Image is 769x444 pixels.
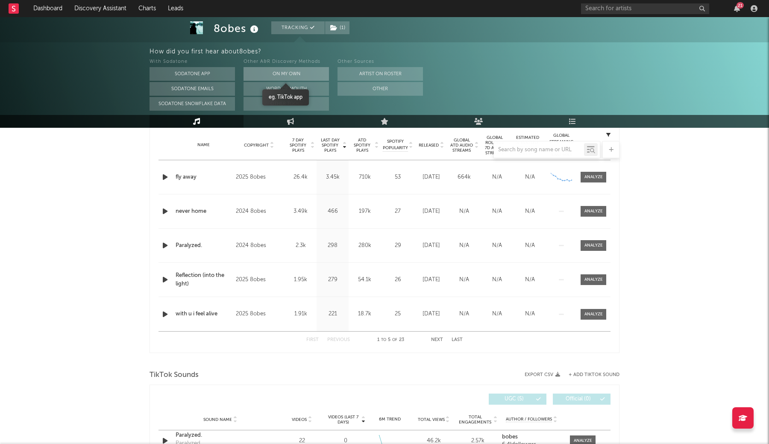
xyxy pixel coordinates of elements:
span: 7 Day Spotify Plays [287,138,309,153]
div: 27 [383,207,413,216]
div: N/A [483,276,511,284]
div: 710k [351,173,379,182]
div: With Sodatone [150,57,235,67]
div: 1 5 23 [367,335,414,345]
div: N/A [450,276,478,284]
div: N/A [450,207,478,216]
div: 18.7k [351,310,379,318]
div: 279 [319,276,346,284]
div: 2025 8obes [236,172,282,182]
div: Other Sources [338,57,423,67]
button: Other [338,82,423,96]
div: 2025 8obes [236,309,282,319]
div: 2024 8obes [236,206,282,217]
div: N/A [516,173,544,182]
button: Artist on Roster [338,67,423,81]
div: 8obes [214,21,261,35]
div: 2.3k [287,241,314,250]
div: N/A [483,241,511,250]
button: Other Tools [244,97,329,111]
div: [DATE] [417,207,446,216]
div: 664k [450,173,478,182]
span: ATD Spotify Plays [351,138,373,153]
div: 298 [319,241,346,250]
div: N/A [516,241,544,250]
button: Word Of Mouth [244,82,329,96]
div: N/A [516,207,544,216]
div: [DATE] [417,241,446,250]
div: How did you first hear about 8obes ? [150,47,769,57]
div: 53 [383,173,413,182]
div: 2024 8obes [236,241,282,251]
div: 25 [383,310,413,318]
span: Total Views [418,417,445,422]
div: 26.4k [287,173,314,182]
button: Next [431,338,443,342]
span: to [381,338,386,342]
span: Videos [292,417,307,422]
a: with u i feel alive [176,310,232,318]
div: N/A [483,207,511,216]
div: N/A [450,310,478,318]
button: Sodatone Snowflake Data [150,97,235,111]
span: Sound Name [203,417,232,422]
a: fly away [176,173,232,182]
strong: bobes [502,434,518,440]
a: bobes [502,434,561,440]
div: Other A&R Discovery Methods [244,57,329,67]
button: Previous [327,338,350,342]
div: 1.95k [287,276,314,284]
button: + Add TikTok Sound [560,373,619,377]
input: Search by song name or URL [494,147,584,153]
div: [DATE] [417,173,446,182]
div: 1.91k [287,310,314,318]
button: + Add TikTok Sound [569,373,619,377]
button: Tracking [271,21,325,34]
a: Paralyzed. [176,431,265,440]
button: First [306,338,319,342]
div: 3.49k [287,207,314,216]
button: Last [452,338,463,342]
button: (1) [325,21,349,34]
span: ( 1 ) [325,21,350,34]
button: Sodatone Emails [150,82,235,96]
span: Official ( 0 ) [558,397,598,402]
div: N/A [516,310,544,318]
button: 21 [734,5,740,12]
div: 54.1k [351,276,379,284]
span: Estimated % Playlist Streams Last Day [516,135,539,156]
span: Videos (last 7 days) [326,415,361,425]
span: of [392,338,397,342]
div: 197k [351,207,379,216]
button: Export CSV [525,372,560,377]
span: Global ATD Audio Streams [450,138,473,153]
a: never home [176,207,232,216]
input: Search for artists [581,3,709,14]
div: 21 [737,2,744,9]
div: N/A [483,310,511,318]
div: [DATE] [417,310,446,318]
div: 466 [319,207,346,216]
button: UGC(5) [489,394,546,405]
span: Spotify Popularity [383,138,408,151]
div: 2025 8obes [236,275,282,285]
div: [DATE] [417,276,446,284]
span: Author / Followers [506,417,552,422]
div: 3.45k [319,173,346,182]
div: N/A [483,173,511,182]
button: Sodatone App [150,67,235,81]
div: N/A [516,276,544,284]
span: UGC ( 5 ) [494,397,534,402]
a: Reflection (into the light) [176,271,232,288]
div: 26 [383,276,413,284]
div: 29 [383,241,413,250]
span: Last Day Spotify Plays [319,138,341,153]
div: N/A [450,241,478,250]
a: Paralyzed. [176,241,232,250]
